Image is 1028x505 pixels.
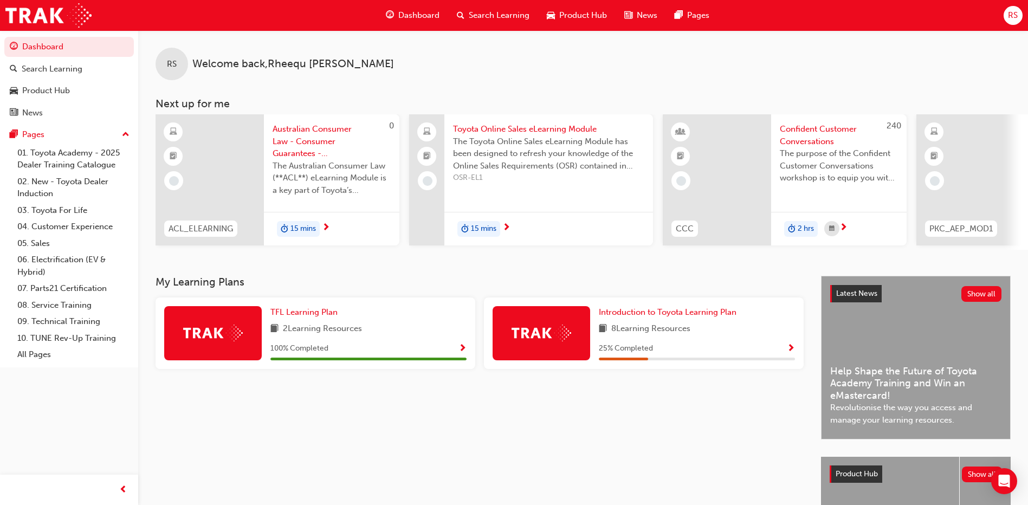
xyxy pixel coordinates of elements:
span: Show Progress [787,344,795,354]
span: 100 % Completed [270,342,328,355]
span: news-icon [10,108,18,118]
a: Dashboard [4,37,134,57]
span: booktick-icon [677,150,684,164]
span: The Australian Consumer Law (**ACL**) eLearning Module is a key part of Toyota’s compliance progr... [273,160,391,197]
a: All Pages [13,346,134,363]
span: 0 [389,121,394,131]
a: search-iconSearch Learning [448,4,538,27]
span: book-icon [599,322,607,336]
span: ACL_ELEARNING [169,223,233,235]
span: booktick-icon [423,150,431,164]
a: Product HubShow all [830,465,1002,483]
span: search-icon [10,64,17,74]
span: 240 [887,121,901,131]
span: CCC [676,223,694,235]
a: 06. Electrification (EV & Hybrid) [13,251,134,280]
span: 15 mins [290,223,316,235]
a: Introduction to Toyota Learning Plan [599,306,741,319]
span: 2 hrs [798,223,814,235]
span: Help Shape the Future of Toyota Academy Training and Win an eMastercard! [830,365,1001,402]
span: next-icon [502,223,510,233]
span: RS [1008,9,1018,22]
span: guage-icon [386,9,394,22]
button: Show Progress [458,342,467,355]
span: learningRecordVerb_NONE-icon [930,176,940,186]
span: news-icon [624,9,632,22]
a: 02. New - Toyota Dealer Induction [13,173,134,202]
span: booktick-icon [930,150,938,164]
span: learningResourceType_ELEARNING-icon [930,125,938,139]
a: 240CCCConfident Customer ConversationsThe purpose of the Confident Customer Conversations worksho... [663,114,907,245]
span: pages-icon [675,9,683,22]
a: Latest NewsShow all [830,285,1001,302]
button: Show all [962,467,1003,482]
span: next-icon [839,223,848,233]
a: 07. Parts21 Certification [13,280,134,297]
a: 09. Technical Training [13,313,134,330]
span: News [637,9,657,22]
span: car-icon [10,86,18,96]
span: calendar-icon [829,222,835,236]
img: Trak [183,325,243,341]
h3: Next up for me [138,98,1028,110]
button: Show Progress [787,342,795,355]
a: Search Learning [4,59,134,79]
a: car-iconProduct Hub [538,4,616,27]
span: prev-icon [119,483,127,497]
a: Latest NewsShow allHelp Shape the Future of Toyota Academy Training and Win an eMastercard!Revolu... [821,276,1011,439]
span: Welcome back , Rheequ [PERSON_NAME] [192,58,394,70]
span: Search Learning [469,9,529,22]
a: 04. Customer Experience [13,218,134,235]
span: learningRecordVerb_NONE-icon [423,176,432,186]
a: news-iconNews [616,4,666,27]
span: car-icon [547,9,555,22]
span: The Toyota Online Sales eLearning Module has been designed to refresh your knowledge of the Onlin... [453,135,644,172]
span: next-icon [322,223,330,233]
span: duration-icon [788,222,796,236]
div: Pages [22,128,44,141]
a: TFL Learning Plan [270,306,342,319]
span: 2 Learning Resources [283,322,362,336]
span: PKC_AEP_MOD1 [929,223,993,235]
a: 03. Toyota For Life [13,202,134,219]
span: learningRecordVerb_NONE-icon [169,176,179,186]
span: search-icon [457,9,464,22]
span: TFL Learning Plan [270,307,338,317]
a: 01. Toyota Academy - 2025 Dealer Training Catalogue [13,145,134,173]
button: Show all [961,286,1002,302]
span: OSR-EL1 [453,172,644,184]
span: Pages [687,9,709,22]
h3: My Learning Plans [156,276,804,288]
button: Pages [4,125,134,145]
span: Confident Customer Conversations [780,123,898,147]
span: Australian Consumer Law - Consumer Guarantees - eLearning module [273,123,391,160]
span: Dashboard [398,9,439,22]
span: Product Hub [559,9,607,22]
a: 0ACL_ELEARNINGAustralian Consumer Law - Consumer Guarantees - eLearning moduleThe Australian Cons... [156,114,399,245]
span: Toyota Online Sales eLearning Module [453,123,644,135]
span: 15 mins [471,223,496,235]
a: pages-iconPages [666,4,718,27]
button: RS [1004,6,1023,25]
a: guage-iconDashboard [377,4,448,27]
span: Revolutionise the way you access and manage your learning resources. [830,402,1001,426]
span: pages-icon [10,130,18,140]
span: The purpose of the Confident Customer Conversations workshop is to equip you with tools to commun... [780,147,898,184]
a: News [4,103,134,123]
a: Toyota Online Sales eLearning ModuleThe Toyota Online Sales eLearning Module has been designed to... [409,114,653,245]
span: Show Progress [458,344,467,354]
span: laptop-icon [423,125,431,139]
div: News [22,107,43,119]
a: 05. Sales [13,235,134,252]
span: Product Hub [836,469,878,478]
button: DashboardSearch LearningProduct HubNews [4,35,134,125]
div: Product Hub [22,85,70,97]
span: booktick-icon [170,150,177,164]
span: book-icon [270,322,279,336]
span: Latest News [836,289,877,298]
span: learningResourceType_ELEARNING-icon [170,125,177,139]
a: Product Hub [4,81,134,101]
span: up-icon [122,128,130,142]
img: Trak [5,3,92,28]
span: 8 Learning Resources [611,322,690,336]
